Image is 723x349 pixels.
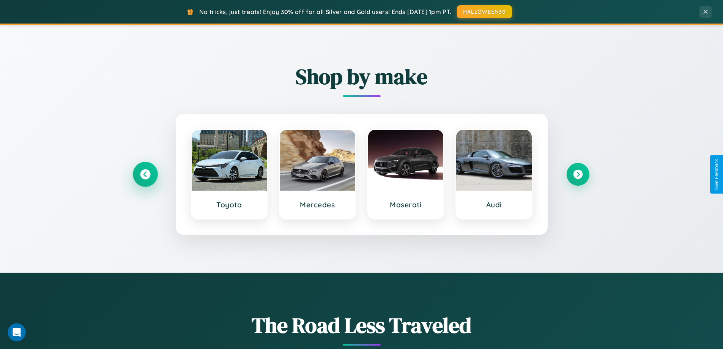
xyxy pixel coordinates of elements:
button: HALLOWEEN30 [457,5,512,18]
h3: Toyota [199,200,260,209]
h3: Maserati [376,200,436,209]
iframe: Intercom live chat [8,323,26,341]
h2: Shop by make [134,62,589,91]
h3: Audi [464,200,524,209]
h1: The Road Less Traveled [134,311,589,340]
div: Give Feedback [714,159,719,190]
span: No tricks, just treats! Enjoy 30% off for all Silver and Gold users! Ends [DATE] 1pm PT. [199,8,451,16]
h3: Mercedes [287,200,348,209]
